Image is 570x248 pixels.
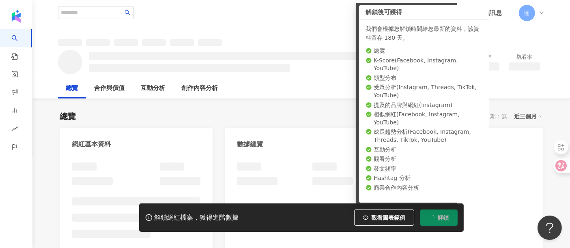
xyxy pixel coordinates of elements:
div: 總覽 [60,111,76,122]
li: K-Score ( Facebook, Instagram, YouTube ) [366,56,482,72]
div: 網紅基本資料 [72,140,111,149]
div: 我們會根據您解鎖時間給您最新的資料，該資料留存 180 天。 [366,24,482,42]
span: 達 [524,9,530,17]
span: loading [428,214,435,221]
li: 受眾分析 ( Instagram, Threads, TikTok, YouTube ) [366,83,482,99]
div: 總覽 [66,83,78,93]
div: 解鎖後可獲得 [359,5,489,19]
li: 商業合作內容分析 [366,184,482,192]
a: search [11,29,28,61]
div: 近三個月 [514,111,543,122]
li: 總覽 [366,47,482,55]
div: 觀看率 [509,53,540,61]
div: 互動分析 [141,83,166,93]
span: search [125,10,130,15]
li: 觀看分析 [366,155,482,163]
div: 解鎖網紅檔案，獲得進階數據 [155,214,239,222]
span: 解鎖 [438,214,449,221]
div: 數據總覽 [237,140,263,149]
li: Hashtag 分析 [366,174,482,182]
li: 互動分析 [366,145,482,154]
li: 類型分布 [366,74,482,82]
span: 活動訊息 [477,9,503,17]
li: 相似網紅 ( Facebook, Instagram, YouTube ) [366,111,482,126]
li: 成長趨勢分析 ( Facebook, Instagram, Threads, TikTok, YouTube ) [366,128,482,144]
button: 觀看圖表範例 [354,210,414,226]
li: 發文頻率 [366,165,482,173]
li: 提及的品牌與網紅 ( Instagram ) [366,101,482,109]
span: 觀看圖表範例 [372,214,406,221]
img: logo icon [10,10,23,23]
div: 創作內容分析 [182,83,218,93]
button: 解鎖 [420,210,458,226]
div: 合作與價值 [95,83,125,93]
span: rise [11,121,18,139]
